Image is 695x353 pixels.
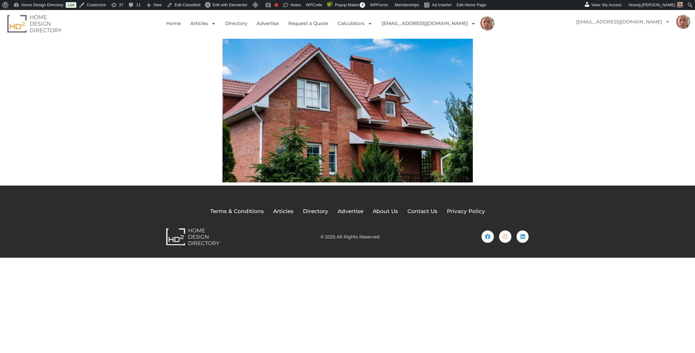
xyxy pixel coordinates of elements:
[480,16,494,30] img: Mark Czernkowski
[382,16,476,31] a: [EMAIL_ADDRESS][DOMAIN_NAME]
[190,16,216,31] a: Articles
[570,15,690,29] nav: Menu
[676,15,690,29] img: Mark Czernkowski
[166,16,181,31] a: Home
[642,2,675,7] span: [PERSON_NAME]
[338,16,372,31] a: Calculators
[225,16,247,31] a: Directory
[338,207,363,216] a: Advertise
[273,207,294,216] a: Articles
[373,207,398,216] a: About Us
[141,16,520,31] nav: Menu
[288,16,328,31] a: Request a Quote
[407,207,437,216] a: Contact Us
[303,207,328,216] a: Directory
[360,2,365,8] span: 4
[274,3,278,7] div: Focus keyphrase not set
[320,235,380,239] h2: © 2025 All Rights Reserved.
[66,2,76,8] a: Live
[257,16,279,31] a: Advertise
[447,207,485,216] a: Privacy Policy
[570,15,676,29] a: [EMAIL_ADDRESS][DOMAIN_NAME]
[212,2,248,7] span: Edit with Elementor
[210,207,264,216] a: Terms & Conditions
